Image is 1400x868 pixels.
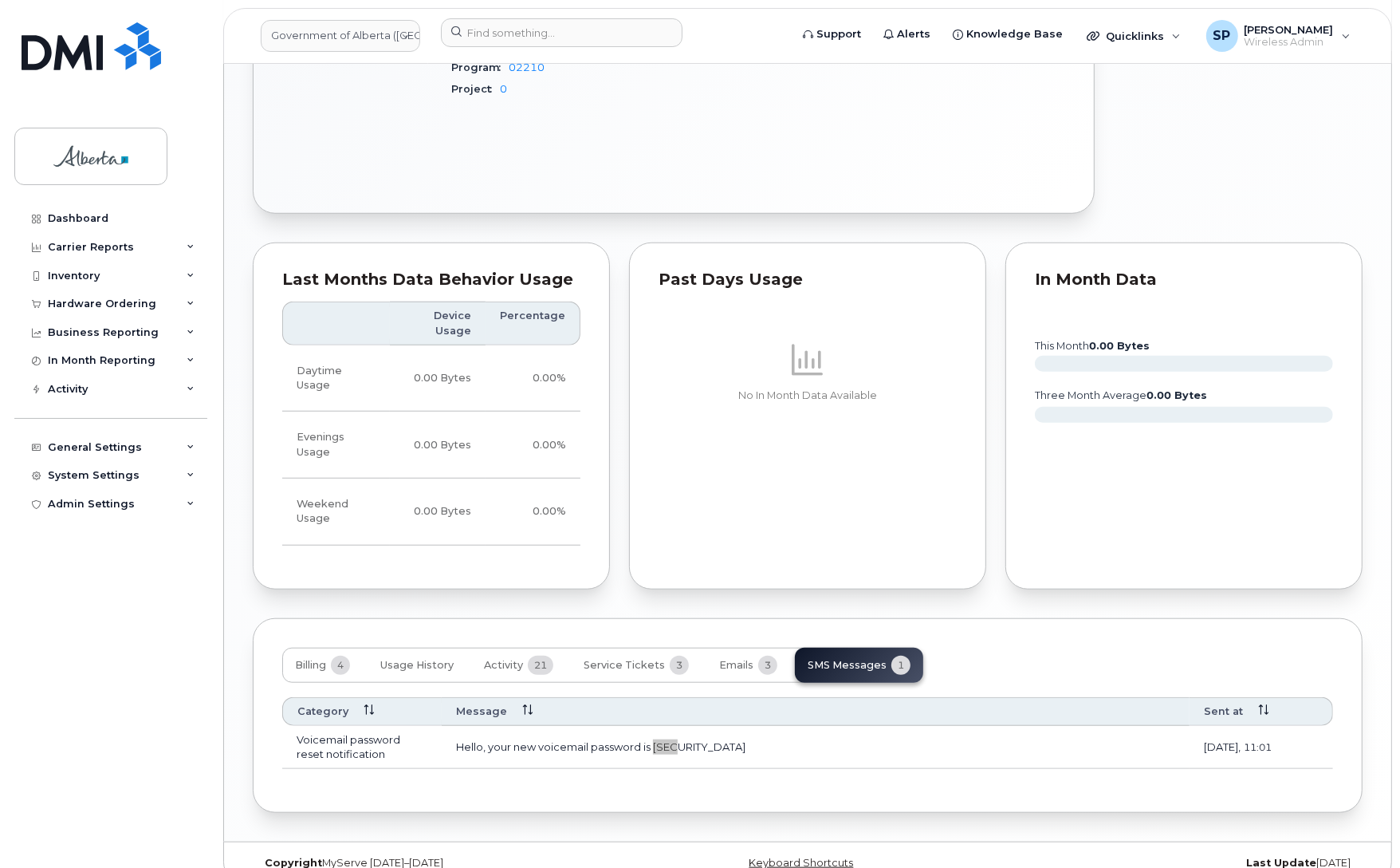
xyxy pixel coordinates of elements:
[261,20,420,52] a: Government of Alberta (GOA)
[486,302,580,345] th: Percentage
[816,26,861,42] span: Support
[486,412,580,479] td: 0.00%
[442,726,1190,769] td: Hello, your new voicemail password is [SECURITY_DATA]
[282,412,390,479] td: Evenings Usage
[390,345,486,412] td: 0.00 Bytes
[966,26,1063,42] span: Knowledge Base
[441,18,682,47] input: Find something...
[872,18,942,50] a: Alerts
[331,656,350,675] span: 4
[942,18,1074,50] a: Knowledge Base
[500,83,507,95] a: 0
[792,18,872,50] a: Support
[282,412,580,479] tr: Weekdays from 6:00pm to 8:00am
[297,704,348,719] span: Category
[1035,272,1333,288] div: In Month Data
[282,726,442,769] td: Voicemail password reset notification
[758,656,777,675] span: 3
[1034,340,1150,352] text: this month
[659,272,957,288] div: Past Days Usage
[1213,26,1231,45] span: SP
[1204,704,1243,719] span: Sent at
[897,26,930,42] span: Alerts
[1204,740,1241,753] span: [DATE],
[486,479,580,546] td: 0.00%
[1245,36,1334,49] span: Wireless Admin
[282,272,580,288] div: Last Months Data Behavior Usage
[484,659,523,672] span: Activity
[719,659,753,672] span: Emails
[1245,23,1334,36] span: [PERSON_NAME]
[380,659,454,672] span: Usage History
[1106,30,1164,42] span: Quicklinks
[282,479,390,546] td: Weekend Usage
[1244,741,1272,753] span: 11:01
[584,659,665,672] span: Service Tickets
[390,479,486,546] td: 0.00 Bytes
[451,83,500,95] span: Project
[1089,340,1150,352] tspan: 0.00 Bytes
[486,345,580,412] td: 0.00%
[1195,20,1362,52] div: Susannah Parlee
[659,389,957,403] p: No In Month Data Available
[390,412,486,479] td: 0.00 Bytes
[390,302,486,345] th: Device Usage
[282,479,580,546] tr: Friday from 6:00pm to Monday 8:00am
[282,345,390,412] td: Daytime Usage
[528,656,553,675] span: 21
[670,656,689,675] span: 3
[295,659,326,672] span: Billing
[509,61,545,73] a: 02210
[1076,20,1192,52] div: Quicklinks
[1146,389,1207,401] tspan: 0.00 Bytes
[451,61,509,73] span: Program
[1034,389,1207,401] text: three month average
[456,704,507,719] span: Message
